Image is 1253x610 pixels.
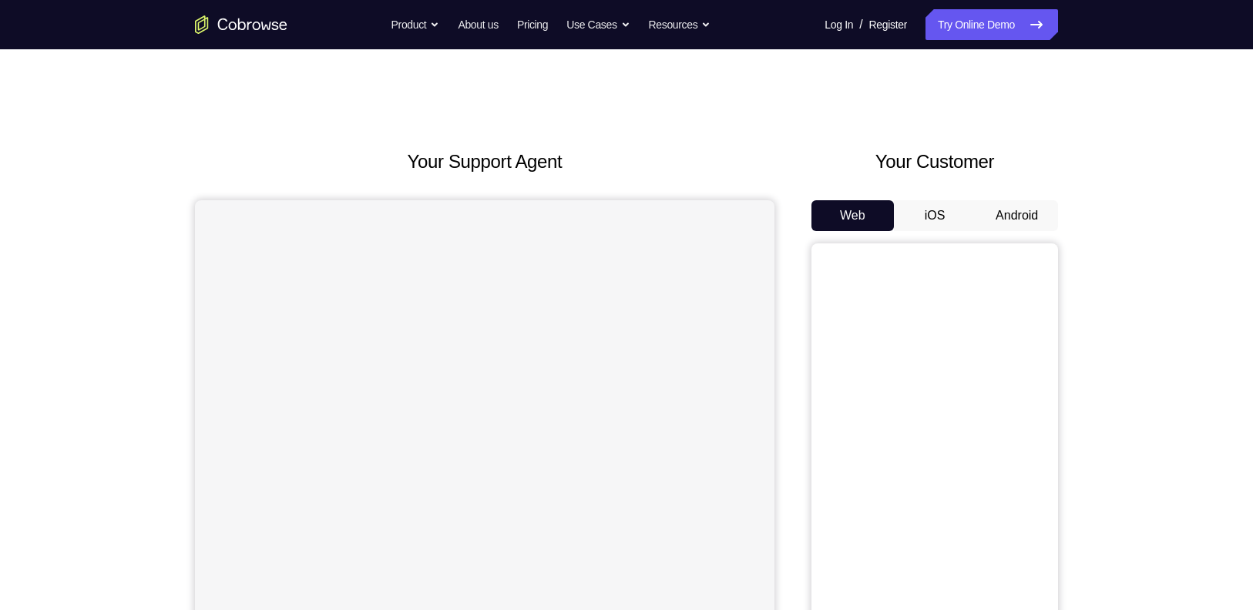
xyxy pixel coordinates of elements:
[195,15,287,34] a: Go to the home page
[391,9,440,40] button: Product
[195,148,774,176] h2: Your Support Agent
[517,9,548,40] a: Pricing
[869,9,907,40] a: Register
[825,9,853,40] a: Log In
[649,9,711,40] button: Resources
[894,200,976,231] button: iOS
[925,9,1058,40] a: Try Online Demo
[859,15,862,34] span: /
[566,9,630,40] button: Use Cases
[458,9,498,40] a: About us
[811,200,894,231] button: Web
[976,200,1058,231] button: Android
[811,148,1058,176] h2: Your Customer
